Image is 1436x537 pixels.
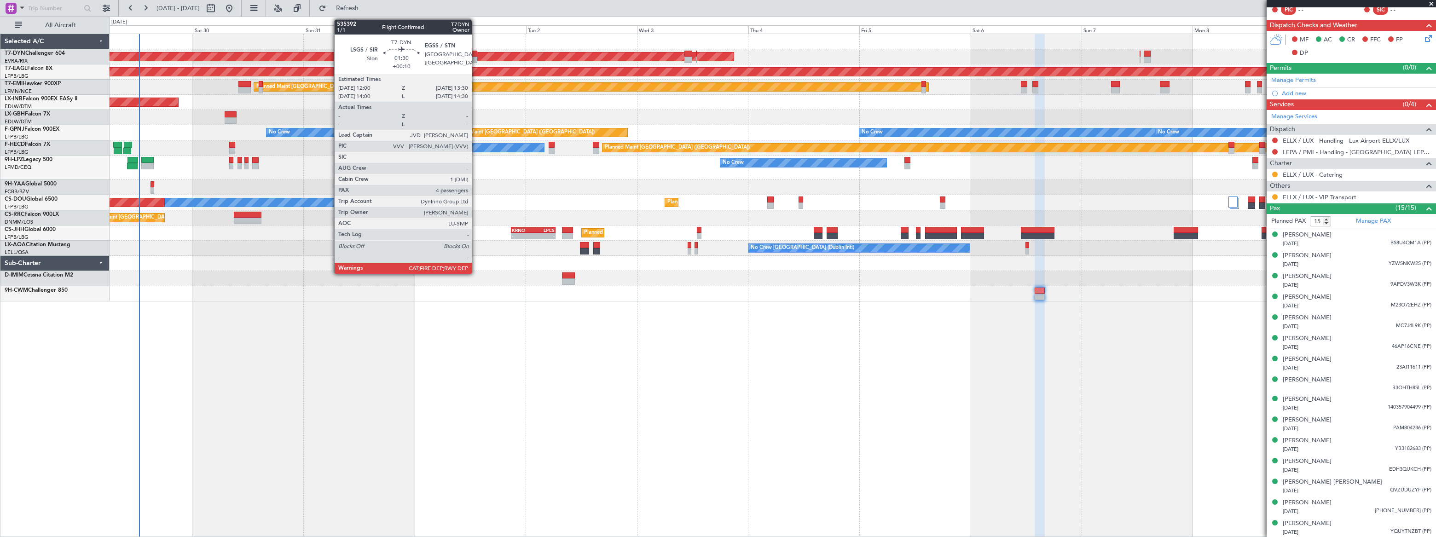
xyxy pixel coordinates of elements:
div: [PERSON_NAME] [1283,457,1332,466]
span: [DATE] [1283,261,1298,268]
div: No Crew [723,156,744,170]
a: LELL/QSA [5,249,29,256]
span: T7-DYN [5,51,25,56]
span: F-GPNJ [5,127,24,132]
span: Dispatch [1270,124,1295,135]
div: No Crew [GEOGRAPHIC_DATA] (Dublin Intl) [751,241,854,255]
label: Planned PAX [1271,217,1306,226]
a: LFPB/LBG [5,203,29,210]
div: [PERSON_NAME] [1283,293,1332,302]
span: CS-DOU [5,196,26,202]
a: EDLW/DTM [5,118,32,125]
div: [PERSON_NAME] [1283,375,1332,385]
span: YB3182683 (PP) [1395,445,1431,453]
div: SIC [1373,5,1388,15]
a: LFPB/LBG [5,149,29,156]
span: Charter [1270,158,1292,169]
span: AC [1324,35,1332,45]
span: CS-JHH [5,227,24,232]
a: F-GPNJFalcon 900EX [5,127,59,132]
div: KRNO [512,227,533,233]
div: Fri 29 [81,25,192,34]
span: 46AP16CNE (PP) [1392,343,1431,351]
div: Wed 3 [637,25,748,34]
span: FFC [1370,35,1381,45]
span: [DATE] [1283,467,1298,473]
span: D-IMIM [5,272,23,278]
a: CS-RRCFalcon 900LX [5,212,59,217]
span: [DATE] [1283,344,1298,351]
span: Pax [1270,203,1280,214]
a: D-IMIMCessna Citation M2 [5,272,73,278]
a: ELLX / LUX - VIP Transport [1283,193,1356,201]
a: LFPB/LBG [5,133,29,140]
div: [DATE] [111,18,127,26]
div: [PERSON_NAME] [1283,436,1332,445]
span: Others [1270,181,1290,191]
a: FCBB/BZV [5,188,29,195]
span: [DATE] [1283,425,1298,432]
a: CS-JHHGlobal 6000 [5,227,56,232]
span: LX-GBH [5,111,25,117]
span: 9H-LPZ [5,157,23,162]
span: YQUYTNZBT (PP) [1390,528,1431,536]
div: No Crew [380,141,401,155]
a: LX-GBHFalcon 7X [5,111,50,117]
a: 9H-LPZLegacy 500 [5,157,52,162]
span: YZWSNKW2S (PP) [1389,260,1431,268]
div: [PERSON_NAME] [PERSON_NAME] [1283,478,1382,487]
span: M23O72EHZ (PP) [1391,301,1431,309]
span: [DATE] [1283,282,1298,289]
span: MF [1300,35,1309,45]
a: LEPA / PMI - Handling - [GEOGRAPHIC_DATA] LEPA / PMI [1283,148,1431,156]
a: LX-INBFalcon 900EX EASy II [5,96,77,102]
div: Sat 6 [971,25,1082,34]
span: (0/0) [1403,63,1416,72]
span: (15/15) [1395,203,1416,213]
span: (0/4) [1403,99,1416,109]
div: Planned Maint [GEOGRAPHIC_DATA] ([GEOGRAPHIC_DATA]) [450,126,595,139]
span: EDH3QUKCH (PP) [1389,466,1431,473]
span: Services [1270,99,1294,110]
div: Planned Maint [GEOGRAPHIC_DATA] ([GEOGRAPHIC_DATA]) [84,211,229,225]
div: [PERSON_NAME] [1283,251,1332,260]
div: Sun 31 [304,25,415,34]
div: [PERSON_NAME] [1283,498,1332,508]
span: CR [1347,35,1355,45]
span: PAM804236 (PP) [1393,424,1431,432]
div: [PERSON_NAME] [1283,355,1332,364]
span: Refresh [328,5,367,12]
span: Permits [1270,63,1291,74]
span: All Aircraft [24,22,97,29]
a: ELLX / LUX - Catering [1283,171,1343,179]
span: [DATE] [1283,404,1298,411]
span: MC7J4L9K (PP) [1396,322,1431,330]
span: 9H-YAA [5,181,25,187]
span: QVZUDUZYF (PP) [1390,486,1431,494]
div: Add new [1282,89,1431,97]
span: 140357904499 (PP) [1388,404,1431,411]
span: 23AI11611 (PP) [1396,364,1431,371]
a: EVRA/RIX [5,58,28,64]
a: Manage Permits [1271,76,1316,85]
span: [DATE] [1283,240,1298,247]
span: [DATE] - [DATE] [156,4,200,12]
span: [DATE] [1283,446,1298,453]
a: 9H-YAAGlobal 5000 [5,181,57,187]
span: BS8U4QM1A (PP) [1390,239,1431,247]
a: EDLW/DTM [5,103,32,110]
div: [PERSON_NAME] [1283,416,1332,425]
span: F-HECD [5,142,25,147]
span: [DATE] [1283,487,1298,494]
a: T7-EMIHawker 900XP [5,81,61,87]
span: [DATE] [1283,364,1298,371]
div: - [533,233,554,239]
div: Sun 7 [1082,25,1193,34]
span: T7-EAGL [5,66,27,71]
span: [DATE] [1283,323,1298,330]
span: [PHONE_NUMBER] (PP) [1375,507,1431,515]
div: [DATE] [416,18,432,26]
div: [PERSON_NAME] [1283,231,1332,240]
div: Planned Maint [GEOGRAPHIC_DATA] ([GEOGRAPHIC_DATA]) [584,226,729,240]
span: [DATE] [1283,302,1298,309]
